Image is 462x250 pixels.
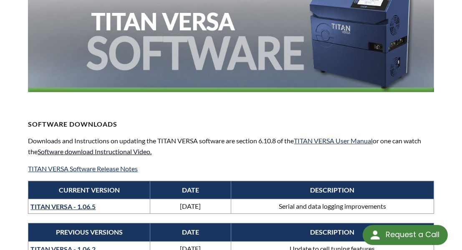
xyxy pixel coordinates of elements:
p: Downloads and Instructions on updating the TITAN VERSA software are section 6.10.8 of the or one ... [28,135,434,157]
div: Request a Call [363,225,448,245]
a: Software download Instructional Video. [38,147,151,155]
div: Request a Call [386,225,439,244]
a: TITAN VERSA - 1.06.5 [30,202,96,210]
strong: PREVIOUS VERSIONS [56,228,123,236]
h4: Software DOWNLOADS [28,120,434,129]
td: [DATE] [150,199,231,214]
td: Serial and data logging improvements [231,199,434,214]
img: round button [369,228,382,242]
a: TITAN VERSA Software Release Notes [28,165,138,172]
strong: DESCRIPTION [310,228,354,236]
strong: DATE [182,186,199,194]
th: CURRENT VERSION [28,181,150,199]
a: TITAN VERSA User Manual [294,137,373,145]
strong: DATE [182,228,199,236]
strong: DESCRIPTION [310,186,354,194]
